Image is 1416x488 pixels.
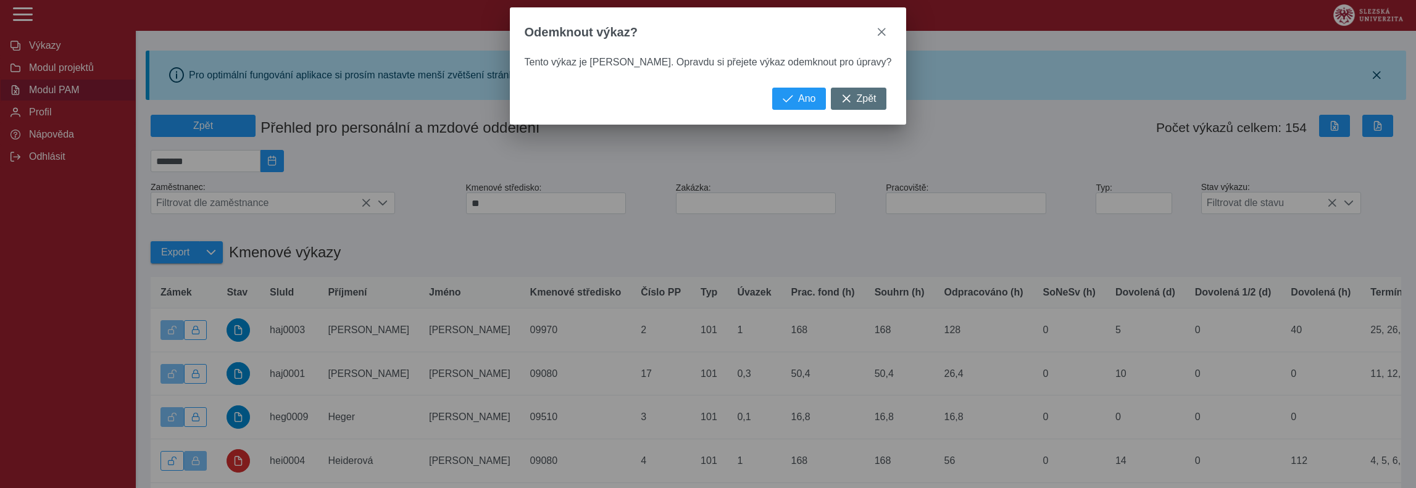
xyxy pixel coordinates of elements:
[772,88,826,110] button: Ano
[856,93,876,104] span: Zpět
[798,93,815,104] span: Ano
[525,25,638,39] span: Odemknout výkaz?
[831,88,886,110] button: Zpět
[872,22,891,42] button: close
[525,57,892,68] div: Tento výkaz je [PERSON_NAME]. Opravdu si přejete výkaz odemknout pro úpravy?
